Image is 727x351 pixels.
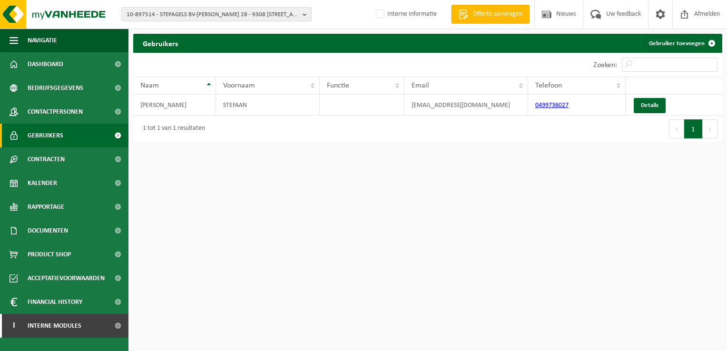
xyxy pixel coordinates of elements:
a: Gebruiker toevoegen [641,34,721,53]
td: [EMAIL_ADDRESS][DOMAIN_NAME] [404,95,528,116]
td: [PERSON_NAME] [133,95,216,116]
span: Kalender [28,171,57,195]
span: I [10,314,18,338]
a: Offerte aanvragen [451,5,530,24]
span: Functie [327,82,349,89]
span: Documenten [28,219,68,243]
span: Email [412,82,429,89]
label: Interne informatie [374,7,437,21]
span: Financial History [28,290,82,314]
div: 1 tot 1 van 1 resultaten [138,120,205,137]
span: Interne modules [28,314,81,338]
span: Gebruikers [28,124,63,147]
span: 10-897514 - STEPAGELS BV-[PERSON_NAME] 28 - 9308 [STREET_ADDRESS] [127,8,299,22]
td: STEFAAN [216,95,320,116]
a: 0499736027 [535,102,569,109]
span: Dashboard [28,52,63,76]
span: Offerte aanvragen [471,10,525,19]
span: Telefoon [535,82,562,89]
span: Naam [140,82,159,89]
span: Contactpersonen [28,100,83,124]
button: 1 [684,119,703,138]
a: Details [634,98,666,113]
h2: Gebruikers [133,34,187,52]
span: Rapportage [28,195,64,219]
span: Navigatie [28,29,57,52]
button: Previous [669,119,684,138]
span: Product Shop [28,243,71,266]
label: Zoeken: [593,61,617,69]
span: Voornaam [223,82,255,89]
span: Bedrijfsgegevens [28,76,83,100]
button: 10-897514 - STEPAGELS BV-[PERSON_NAME] 28 - 9308 [STREET_ADDRESS] [121,7,312,21]
button: Next [703,119,717,138]
span: Contracten [28,147,65,171]
span: Acceptatievoorwaarden [28,266,105,290]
